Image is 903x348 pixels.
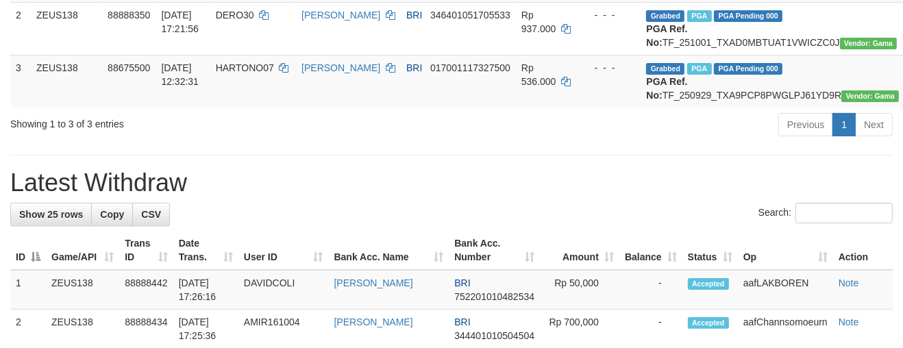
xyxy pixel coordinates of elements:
[108,62,150,73] span: 88675500
[31,55,102,108] td: ZEUS138
[646,76,687,101] b: PGA Ref. No:
[540,231,619,270] th: Amount: activate to sort column ascending
[406,10,422,21] span: BRI
[714,63,782,75] span: PGA Pending
[334,277,413,288] a: [PERSON_NAME]
[688,278,729,290] span: Accepted
[132,203,170,226] a: CSV
[855,113,893,136] a: Next
[238,270,329,310] td: DAVIDCOLI
[758,203,893,223] label: Search:
[795,203,893,223] input: Search:
[540,270,619,310] td: Rp 50,000
[19,209,83,220] span: Show 25 rows
[454,316,470,327] span: BRI
[10,55,31,108] td: 3
[738,231,833,270] th: Op: activate to sort column ascending
[449,231,540,270] th: Bank Acc. Number: activate to sort column ascending
[584,61,636,75] div: - - -
[454,291,534,302] span: Copy 752201010482534 to clipboard
[778,113,833,136] a: Previous
[301,62,380,73] a: [PERSON_NAME]
[839,316,859,327] a: Note
[216,62,274,73] span: HARTONO07
[100,209,124,220] span: Copy
[10,169,893,197] h1: Latest Withdraw
[334,316,413,327] a: [PERSON_NAME]
[329,231,449,270] th: Bank Acc. Name: activate to sort column ascending
[31,2,102,55] td: ZEUS138
[454,330,534,341] span: Copy 344401010504504 to clipboard
[10,112,366,131] div: Showing 1 to 3 of 3 entries
[406,62,422,73] span: BRI
[646,63,684,75] span: Grabbed
[10,270,46,310] td: 1
[161,62,199,87] span: [DATE] 12:32:31
[454,277,470,288] span: BRI
[173,270,238,310] td: [DATE] 17:26:16
[841,90,899,102] span: Vendor URL: https://trx31.1velocity.biz
[10,2,31,55] td: 2
[10,203,92,226] a: Show 25 rows
[216,10,254,21] span: DERO30
[646,10,684,22] span: Grabbed
[714,10,782,22] span: PGA Pending
[238,231,329,270] th: User ID: activate to sort column ascending
[10,231,46,270] th: ID: activate to sort column descending
[738,270,833,310] td: aafLAKBOREN
[839,277,859,288] a: Note
[682,231,738,270] th: Status: activate to sort column ascending
[46,231,119,270] th: Game/API: activate to sort column ascending
[840,38,898,49] span: Vendor URL: https://trx31.1velocity.biz
[430,62,510,73] span: Copy 017001117327500 to clipboard
[119,270,173,310] td: 88888442
[584,8,636,22] div: - - -
[687,63,711,75] span: Marked by aaftrukkakada
[119,231,173,270] th: Trans ID: activate to sort column ascending
[108,10,150,21] span: 88888350
[430,10,510,21] span: Copy 346401051705533 to clipboard
[619,231,682,270] th: Balance: activate to sort column ascending
[833,231,893,270] th: Action
[687,10,711,22] span: Marked by aafanarl
[619,270,682,310] td: -
[141,209,161,220] span: CSV
[521,10,556,34] span: Rp 937.000
[91,203,133,226] a: Copy
[46,270,119,310] td: ZEUS138
[301,10,380,21] a: [PERSON_NAME]
[646,23,687,48] b: PGA Ref. No:
[173,231,238,270] th: Date Trans.: activate to sort column ascending
[161,10,199,34] span: [DATE] 17:21:56
[521,62,556,87] span: Rp 536.000
[832,113,856,136] a: 1
[688,317,729,329] span: Accepted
